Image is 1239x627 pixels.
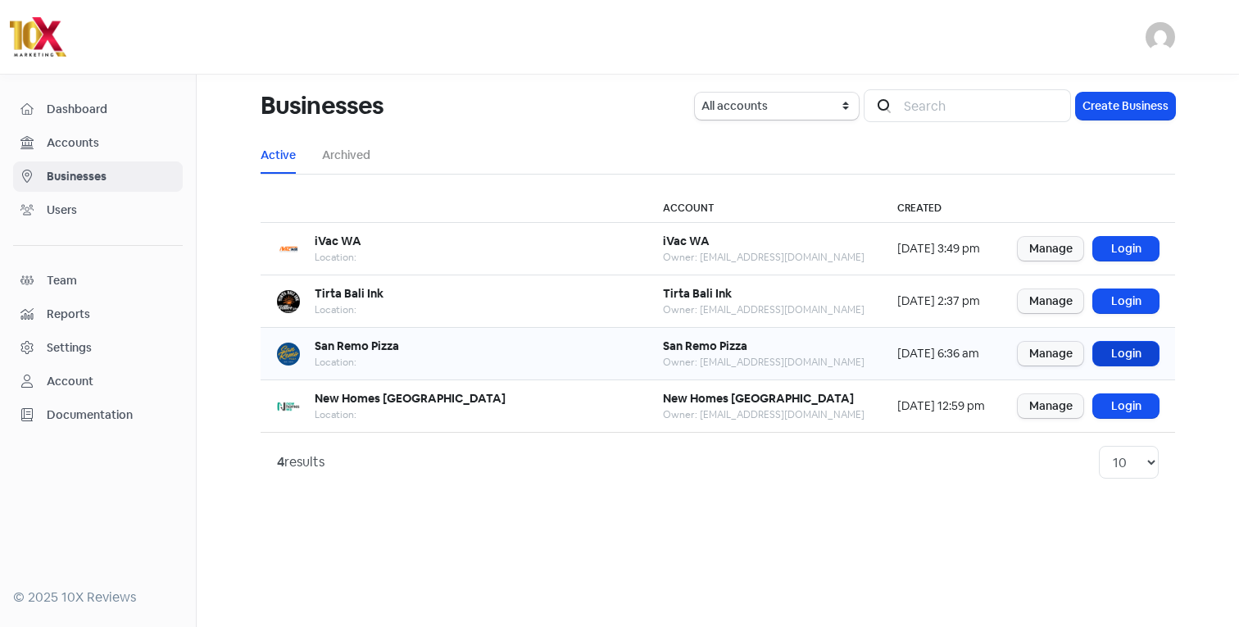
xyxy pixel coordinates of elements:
[277,343,300,366] img: 81b8fe72-5459-4df8-b61c-ee83b9c834a7-250x250.png
[47,306,175,323] span: Reports
[13,94,183,125] a: Dashboard
[322,147,370,164] a: Archived
[47,407,175,424] span: Documentation
[663,391,854,406] b: New Homes [GEOGRAPHIC_DATA]
[13,128,183,158] a: Accounts
[1076,93,1175,120] button: Create Business
[647,194,881,223] th: Account
[881,194,1001,223] th: Created
[277,290,300,313] img: 538ce40d-a52a-48bc-8579-63a91a81bd07-250x250.png
[1093,237,1159,261] a: Login
[315,338,399,353] b: San Remo Pizza
[1093,394,1159,418] a: Login
[47,168,175,185] span: Businesses
[47,339,92,357] div: Settings
[13,299,183,329] a: Reports
[1093,342,1159,366] a: Login
[47,272,175,289] span: Team
[13,266,183,296] a: Team
[13,588,183,607] div: © 2025 10X Reviews
[277,453,284,470] strong: 4
[47,373,93,390] div: Account
[663,407,865,422] div: Owner: [EMAIL_ADDRESS][DOMAIN_NAME]
[13,195,183,225] a: Users
[315,250,361,265] div: Location:
[663,302,865,317] div: Owner: [EMAIL_ADDRESS][DOMAIN_NAME]
[663,250,865,265] div: Owner: [EMAIL_ADDRESS][DOMAIN_NAME]
[1018,237,1083,261] a: Manage
[897,345,985,362] div: [DATE] 6:36 am
[1018,342,1083,366] a: Manage
[315,355,399,370] div: Location:
[1146,22,1175,52] img: User
[315,234,361,248] b: iVac WA
[13,366,183,397] a: Account
[47,202,175,219] span: Users
[47,101,175,118] span: Dashboard
[897,293,985,310] div: [DATE] 2:37 pm
[315,302,383,317] div: Location:
[1018,394,1083,418] a: Manage
[897,240,985,257] div: [DATE] 3:49 pm
[663,338,747,353] b: San Remo Pizza
[261,147,296,164] a: Active
[663,355,865,370] div: Owner: [EMAIL_ADDRESS][DOMAIN_NAME]
[315,407,506,422] div: Location:
[1018,289,1083,313] a: Manage
[897,398,985,415] div: [DATE] 12:59 pm
[47,134,175,152] span: Accounts
[13,333,183,363] a: Settings
[663,286,732,301] b: Tirta Bali Ink
[277,238,300,261] img: 8997eb31-c1d8-4172-8071-1898805348e7-250x250.png
[1093,289,1159,313] a: Login
[315,391,506,406] b: New Homes [GEOGRAPHIC_DATA]
[13,161,183,192] a: Businesses
[277,452,324,472] div: results
[663,234,710,248] b: iVac WA
[315,286,383,301] b: Tirta Bali Ink
[13,400,183,430] a: Documentation
[261,80,383,132] h1: Businesses
[277,395,300,418] img: 6d0de45d-9cd2-40e2-8240-bea688825fa4-250x250.png
[894,89,1071,122] input: Search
